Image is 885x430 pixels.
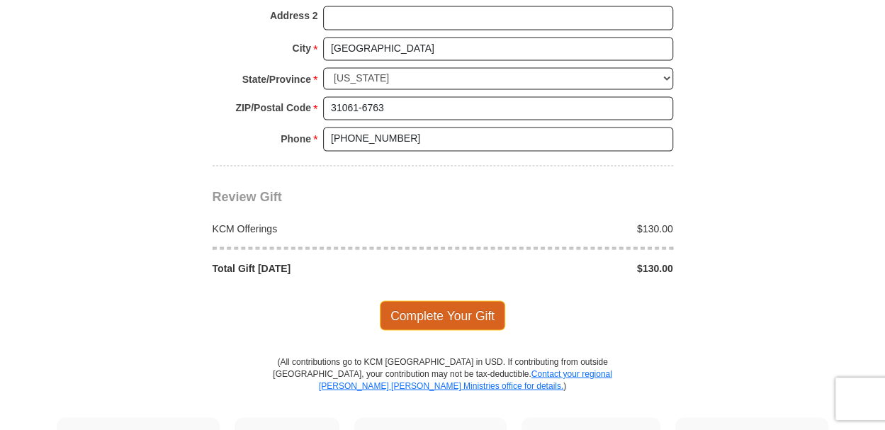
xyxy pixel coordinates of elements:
[235,98,311,118] strong: ZIP/Postal Code
[270,6,318,26] strong: Address 2
[380,300,505,330] span: Complete Your Gift
[281,129,311,149] strong: Phone
[205,261,443,275] div: Total Gift [DATE]
[443,261,681,275] div: $130.00
[242,69,311,89] strong: State/Province
[292,38,310,58] strong: City
[273,356,613,417] p: (All contributions go to KCM [GEOGRAPHIC_DATA] in USD. If contributing from outside [GEOGRAPHIC_D...
[443,221,681,235] div: $130.00
[205,221,443,235] div: KCM Offerings
[213,189,282,203] span: Review Gift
